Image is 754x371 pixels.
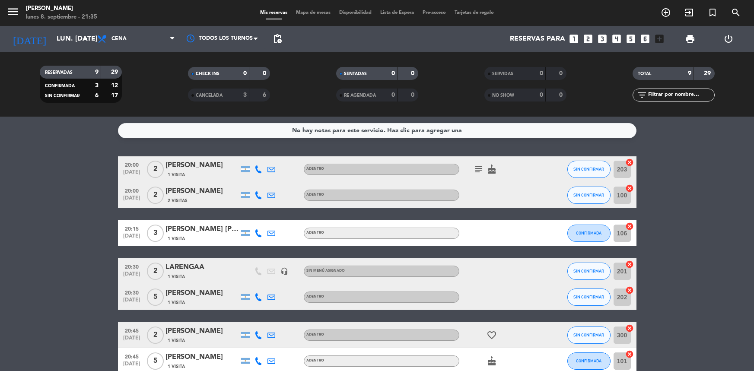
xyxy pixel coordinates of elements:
span: Mis reservas [256,10,292,15]
div: [PERSON_NAME] [PERSON_NAME] [165,224,239,235]
strong: 3 [243,92,247,98]
span: Pre-acceso [418,10,450,15]
span: 20:30 [121,261,143,271]
span: Sin menú asignado [306,269,345,273]
i: cancel [625,158,634,167]
span: 1 Visita [168,299,185,306]
i: cancel [625,222,634,231]
span: 1 Visita [168,363,185,370]
i: arrow_drop_down [80,34,91,44]
span: 20:30 [121,287,143,297]
span: Reservas para [510,35,565,43]
span: [DATE] [121,169,143,179]
input: Filtrar por nombre... [647,90,714,100]
i: looks_two [582,33,594,44]
span: print [685,34,695,44]
i: looks_5 [625,33,636,44]
i: cake [487,164,497,174]
span: NO SHOW [492,93,514,98]
strong: 12 [111,82,120,89]
i: favorite_border [487,330,497,340]
div: LARENGAA [165,262,239,273]
strong: 0 [391,70,395,76]
i: add_box [654,33,665,44]
strong: 9 [688,70,691,76]
i: exit_to_app [684,7,694,18]
span: 20:45 [121,351,143,361]
i: cake [487,356,497,366]
span: 20:00 [121,185,143,195]
span: Disponibilidad [335,10,376,15]
span: [DATE] [121,195,143,205]
span: SIN CONFIRMAR [573,193,604,197]
button: menu [6,5,19,21]
span: 3 [147,225,164,242]
strong: 6 [95,92,99,98]
span: pending_actions [272,34,283,44]
div: [PERSON_NAME] [165,186,239,197]
span: 2 [147,327,164,344]
i: menu [6,5,19,18]
div: [PERSON_NAME] [165,326,239,337]
span: 20:45 [121,325,143,335]
span: CONFIRMADA [45,84,75,88]
span: CONFIRMADA [576,231,601,235]
span: SERVIDAS [492,72,513,76]
i: [DATE] [6,29,52,48]
i: looks_4 [611,33,622,44]
span: [DATE] [121,335,143,345]
span: [DATE] [121,361,143,371]
strong: 17 [111,92,120,98]
strong: 0 [391,92,395,98]
span: 2 [147,187,164,204]
span: SENTADAS [344,72,367,76]
span: 5 [147,289,164,306]
span: ADENTRO [306,167,324,171]
strong: 6 [263,92,268,98]
div: [PERSON_NAME] [26,4,97,13]
span: 1 Visita [168,337,185,344]
span: 20:00 [121,159,143,169]
span: ADENTRO [306,295,324,298]
span: [DATE] [121,271,143,281]
button: CONFIRMADA [567,352,611,370]
strong: 0 [559,70,564,76]
span: [DATE] [121,297,143,307]
span: Tarjetas de regalo [450,10,498,15]
span: CHECK INS [196,72,220,76]
div: LOG OUT [709,26,748,52]
div: No hay notas para este servicio. Haz clic para agregar una [292,126,462,136]
i: looks_one [568,33,579,44]
span: 1 Visita [168,171,185,178]
strong: 0 [540,70,543,76]
i: cancel [625,350,634,358]
i: cancel [625,286,634,295]
span: CANCELADA [196,93,223,98]
span: 1 Visita [168,235,185,242]
button: SIN CONFIRMAR [567,263,611,280]
span: ADENTRO [306,359,324,362]
span: CONFIRMADA [576,358,601,363]
i: filter_list [637,90,647,100]
strong: 0 [540,92,543,98]
i: add_circle_outline [661,7,671,18]
span: TOTAL [638,72,651,76]
button: SIN CONFIRMAR [567,161,611,178]
span: RESERVADAS [45,70,73,75]
i: search [731,7,741,18]
span: ADENTRO [306,193,324,197]
strong: 0 [263,70,268,76]
i: power_settings_new [723,34,734,44]
strong: 0 [559,92,564,98]
span: 2 Visitas [168,197,188,204]
strong: 0 [243,70,247,76]
span: ADENTRO [306,231,324,235]
span: 5 [147,352,164,370]
div: [PERSON_NAME] [165,352,239,363]
strong: 0 [411,70,416,76]
i: headset_mic [280,267,288,275]
strong: 9 [95,69,99,75]
span: 2 [147,263,164,280]
i: cancel [625,324,634,333]
div: [PERSON_NAME] [165,288,239,299]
